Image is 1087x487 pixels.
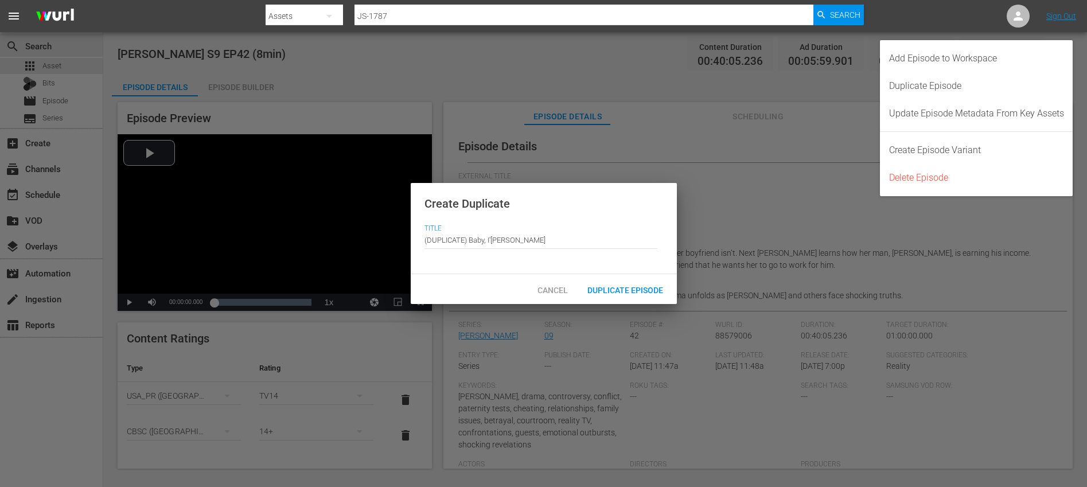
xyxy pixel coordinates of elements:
div: Delete Episode [889,164,1064,192]
button: Cancel [528,279,578,299]
div: Create Episode Variant [889,137,1064,164]
div: Duplicate Episode [889,72,1064,100]
span: Duplicate Episode [578,286,672,295]
a: Sign Out [1046,11,1076,21]
div: Update Episode Metadata From Key Assets [889,100,1064,127]
div: Add Episode to Workspace [889,45,1064,72]
span: Create Duplicate [424,197,510,211]
button: Search [813,5,864,25]
span: menu [7,9,21,23]
span: Search [830,5,860,25]
span: Cancel [528,286,577,295]
span: Title [424,224,657,233]
button: Duplicate Episode [578,279,672,299]
img: ans4CAIJ8jUAAAAAAAAAAAAAAAAAAAAAAAAgQb4GAAAAAAAAAAAAAAAAAAAAAAAAJMjXAAAAAAAAAAAAAAAAAAAAAAAAgAT5G... [28,3,83,30]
